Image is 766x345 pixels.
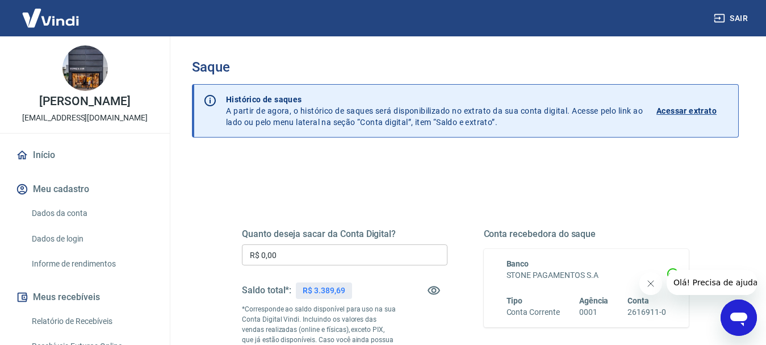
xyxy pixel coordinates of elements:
[303,285,345,297] p: R$ 3.389,69
[18,30,27,39] img: website_grey.svg
[18,18,27,27] img: logo_orange.svg
[32,18,56,27] div: v 4.0.25
[39,95,130,107] p: [PERSON_NAME]
[14,177,156,202] button: Meu cadastro
[14,143,156,168] a: Início
[7,8,95,17] span: Olá! Precisa de ajuda?
[120,66,129,75] img: tab_keywords_by_traffic_grey.svg
[22,112,148,124] p: [EMAIL_ADDRESS][DOMAIN_NAME]
[62,45,108,91] img: 882bb2d8-7460-4d0a-b2be-57c33b01f747.jpeg
[27,310,156,333] a: Relatório de Recebíveis
[656,94,729,128] a: Acessar extrato
[14,285,156,310] button: Meus recebíveis
[47,66,56,75] img: tab_domain_overview_orange.svg
[627,306,666,318] h6: 2616911-0
[639,272,662,295] iframe: Fechar mensagem
[226,94,643,128] p: A partir de agora, o histórico de saques será disponibilizado no extrato da sua conta digital. Ac...
[484,228,689,240] h5: Conta recebedora do saque
[711,8,752,29] button: Sair
[507,306,560,318] h6: Conta Corrente
[192,59,739,75] h3: Saque
[60,67,87,74] div: Domínio
[242,285,291,296] h5: Saldo total*:
[27,227,156,251] a: Dados de login
[721,300,757,336] iframe: Botão para abrir a janela de mensagens
[579,296,609,305] span: Agência
[242,228,447,240] h5: Quanto deseja sacar da Conta Digital?
[27,202,156,225] a: Dados da conta
[507,269,667,281] h6: STONE PAGAMENTOS S.A
[667,270,757,295] iframe: Mensagem da empresa
[627,296,649,305] span: Conta
[507,259,529,268] span: Banco
[30,30,162,39] div: [PERSON_NAME]: [DOMAIN_NAME]
[579,306,609,318] h6: 0001
[14,1,87,35] img: Vindi
[226,94,643,105] p: Histórico de saques
[132,67,182,74] div: Palavras-chave
[507,296,523,305] span: Tipo
[27,252,156,276] a: Informe de rendimentos
[656,105,717,117] p: Acessar extrato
